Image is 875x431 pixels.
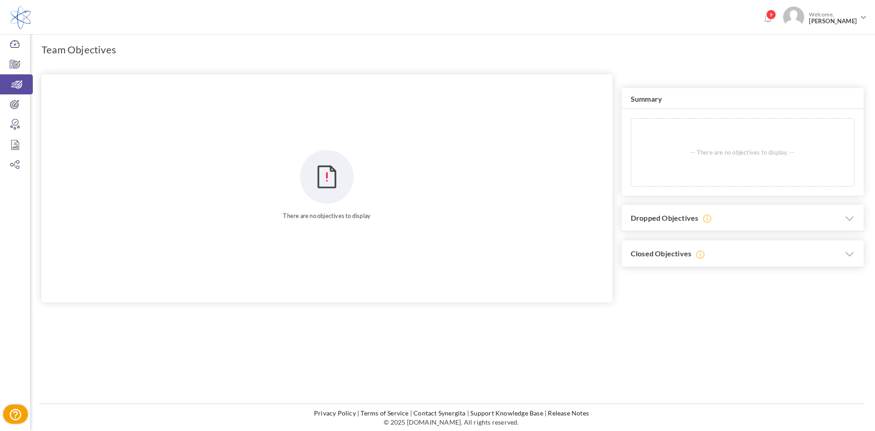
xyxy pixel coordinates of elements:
li: | [467,409,469,418]
li: | [357,409,359,418]
li: | [545,409,546,418]
h3: Closed Objectives [622,240,864,267]
p: © 2025 [DOMAIN_NAME]. All rights reserved. [39,418,864,427]
a: Privacy Policy [314,409,356,417]
h3: Dropped Objectives [622,205,864,232]
h1: Team Objectives [41,43,116,56]
img: Logo [10,6,31,29]
span: 9 [766,10,776,20]
img: Photo [783,6,804,28]
a: Support Knowledge Base [470,409,543,417]
a: Terms of Service [360,409,408,417]
a: Notifications [760,12,775,26]
p: -- There are no objectives to display. -- [631,119,854,186]
a: Photo Welcome,[PERSON_NAME] [779,3,870,30]
h3: Summary [622,88,864,109]
a: Release Notes [548,409,589,417]
span: [PERSON_NAME] [809,18,857,25]
small: There are no objectives to display [41,211,612,220]
a: Contact Synergita [413,409,465,417]
span: Welcome, [804,6,859,29]
img: Emptyobjective.svg [299,150,354,204]
li: | [410,409,412,418]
